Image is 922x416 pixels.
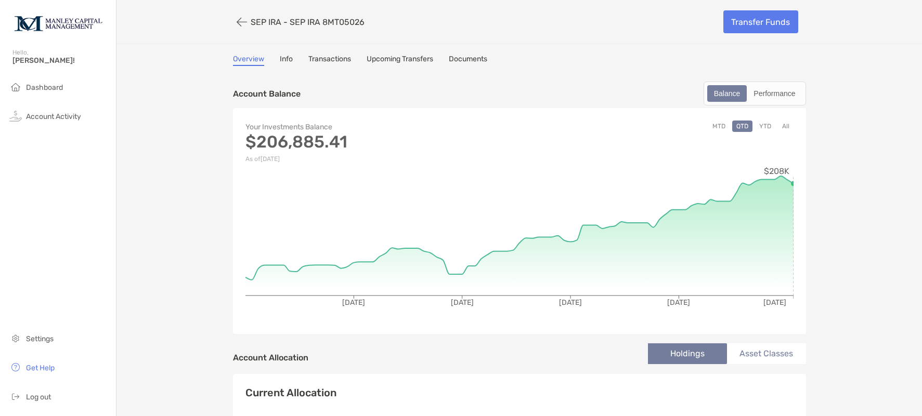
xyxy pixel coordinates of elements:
img: household icon [9,80,22,93]
img: get-help icon [9,361,22,373]
li: Holdings [648,343,727,364]
img: settings icon [9,332,22,344]
span: [PERSON_NAME]! [12,56,110,65]
div: Balance [708,86,746,101]
span: Account Activity [26,112,81,121]
h4: Current Allocation [245,386,336,399]
img: Zoe Logo [12,4,103,42]
tspan: $208K [764,166,789,176]
a: Documents [449,55,487,66]
p: Account Balance [233,87,301,100]
button: MTD [708,120,730,132]
span: Dashboard [26,83,63,92]
a: Transfer Funds [723,10,798,33]
div: segmented control [704,82,806,105]
div: Performance [748,86,801,101]
p: Your Investments Balance [245,120,520,133]
tspan: [DATE] [450,298,473,307]
tspan: [DATE] [763,298,786,307]
span: Settings [26,334,54,343]
img: activity icon [9,110,22,122]
p: As of [DATE] [245,153,520,166]
h4: Account Allocation [233,353,308,363]
a: Info [280,55,293,66]
span: Log out [26,393,51,401]
a: Transactions [308,55,351,66]
a: Overview [233,55,264,66]
button: YTD [755,120,775,132]
a: Upcoming Transfers [367,55,433,66]
img: logout icon [9,390,22,402]
button: All [778,120,794,132]
li: Asset Classes [727,343,806,364]
span: Get Help [26,364,55,372]
tspan: [DATE] [667,298,690,307]
p: $206,885.41 [245,136,520,149]
p: SEP IRA - SEP IRA 8MT05026 [251,17,365,27]
tspan: [DATE] [559,298,582,307]
tspan: [DATE] [342,298,365,307]
button: QTD [732,120,752,132]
